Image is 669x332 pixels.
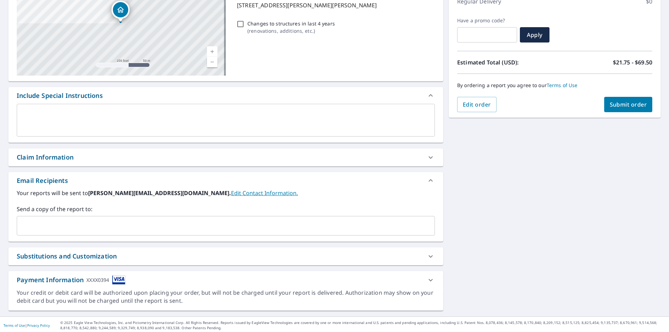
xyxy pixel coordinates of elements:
[463,101,491,108] span: Edit order
[27,323,50,328] a: Privacy Policy
[3,323,50,327] p: |
[17,275,125,285] div: Payment Information
[17,176,68,185] div: Email Recipients
[17,189,435,197] label: Your reports will be sent to
[247,20,335,27] p: Changes to structures in last 4 years
[520,27,549,43] button: Apply
[8,87,443,104] div: Include Special Instructions
[17,289,435,305] div: Your credit or debit card will be authorized upon placing your order, but will not be charged unt...
[111,1,130,22] div: Dropped pin, building 1, Residential property, 6 MITCHNER RD BURTON NB E2V3R5
[17,205,435,213] label: Send a copy of the report to:
[457,97,497,112] button: Edit order
[237,1,432,9] p: [STREET_ADDRESS][PERSON_NAME][PERSON_NAME]
[457,58,555,67] p: Estimated Total (USD):
[8,148,443,166] div: Claim Information
[8,172,443,189] div: Email Recipients
[231,189,298,197] a: EditContactInfo
[8,271,443,289] div: Payment InformationXXXX0394cardImage
[88,189,231,197] b: [PERSON_NAME][EMAIL_ADDRESS][DOMAIN_NAME].
[17,153,74,162] div: Claim Information
[525,31,544,39] span: Apply
[604,97,653,112] button: Submit order
[457,17,517,24] label: Have a promo code?
[3,323,25,328] a: Terms of Use
[547,82,578,88] a: Terms of Use
[457,82,652,88] p: By ordering a report you agree to our
[8,247,443,265] div: Substitutions and Customization
[613,58,652,67] p: $21.75 - $69.50
[86,275,109,285] div: XXXX0394
[610,101,647,108] span: Submit order
[17,252,117,261] div: Substitutions and Customization
[60,320,666,331] p: © 2025 Eagle View Technologies, Inc. and Pictometry International Corp. All Rights Reserved. Repo...
[247,27,335,34] p: ( renovations, additions, etc. )
[17,91,103,100] div: Include Special Instructions
[112,275,125,285] img: cardImage
[207,57,217,67] a: Current Level 17, Zoom Out
[207,46,217,57] a: Current Level 17, Zoom In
